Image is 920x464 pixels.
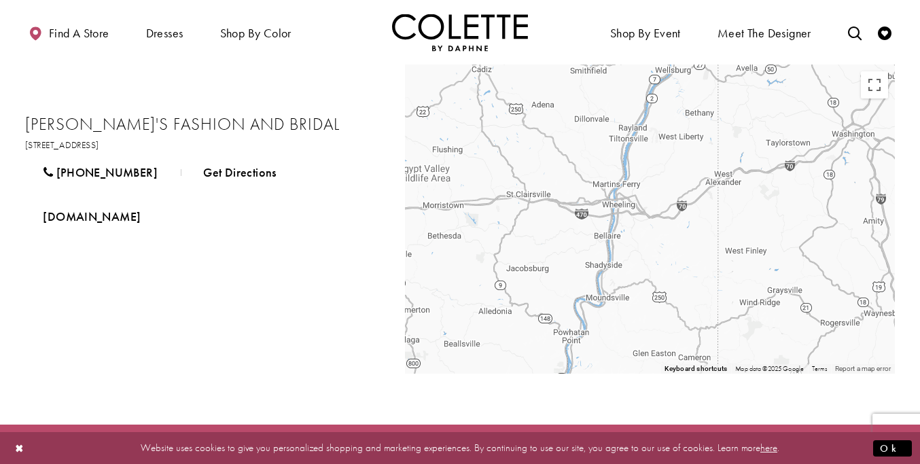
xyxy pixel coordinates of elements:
[874,14,895,51] a: Check Wishlist
[735,364,804,373] span: Map data ©2025 Google
[718,26,811,40] span: Meet the designer
[392,14,528,51] a: Visit Home Page
[56,164,158,180] span: [PHONE_NUMBER]
[8,436,31,460] button: Close Dialog
[861,71,888,99] button: Toggle fullscreen view
[392,14,528,51] img: Colette by Daphne
[217,14,295,51] span: Shop by color
[203,164,276,180] span: Get Directions
[143,14,187,51] span: Dresses
[610,26,681,40] span: Shop By Event
[714,14,815,51] a: Meet the designer
[408,356,453,374] a: Open this area in Google Maps (opens a new window)
[405,65,895,374] div: Map with Store locations
[43,209,141,224] span: [DOMAIN_NAME]
[185,156,294,190] a: Get Directions
[220,26,291,40] span: Shop by color
[873,440,912,457] button: Submit Dialog
[607,14,684,51] span: Shop By Event
[760,441,777,454] a: here
[408,356,453,374] img: Google
[25,114,378,135] h2: [PERSON_NAME]'s Fashion and Bridal
[25,200,158,234] a: Opens in new tab
[665,364,727,374] button: Keyboard shortcuts
[812,364,827,373] a: Terms (opens in new tab)
[845,14,865,51] a: Toggle search
[25,156,175,190] a: [PHONE_NUMBER]
[146,26,183,40] span: Dresses
[98,439,822,457] p: Website uses cookies to give you personalized shopping and marketing experiences. By continuing t...
[25,14,112,51] a: Find a store
[25,139,99,151] span: [STREET_ADDRESS]
[49,26,109,40] span: Find a store
[25,139,99,151] a: Opens in new tab
[835,365,891,372] a: Report a map error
